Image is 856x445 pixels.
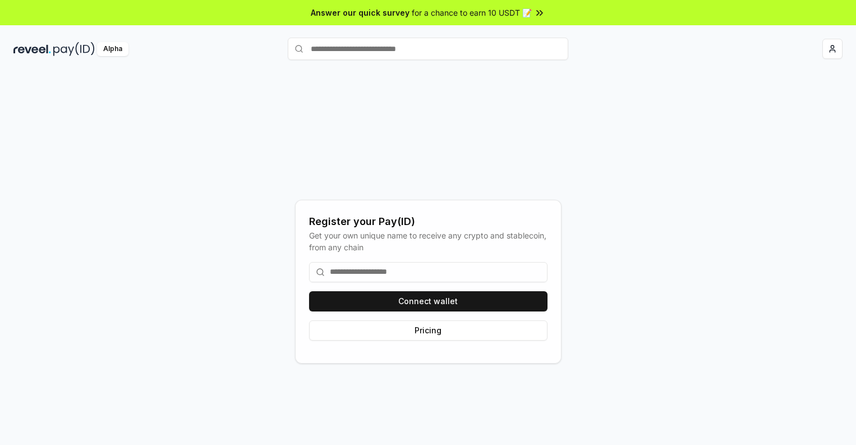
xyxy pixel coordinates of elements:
img: reveel_dark [13,42,51,56]
button: Connect wallet [309,291,547,311]
button: Pricing [309,320,547,341]
div: Alpha [97,42,128,56]
div: Get your own unique name to receive any crypto and stablecoin, from any chain [309,230,547,253]
div: Register your Pay(ID) [309,214,547,230]
span: for a chance to earn 10 USDT 📝 [412,7,532,19]
img: pay_id [53,42,95,56]
span: Answer our quick survey [311,7,409,19]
